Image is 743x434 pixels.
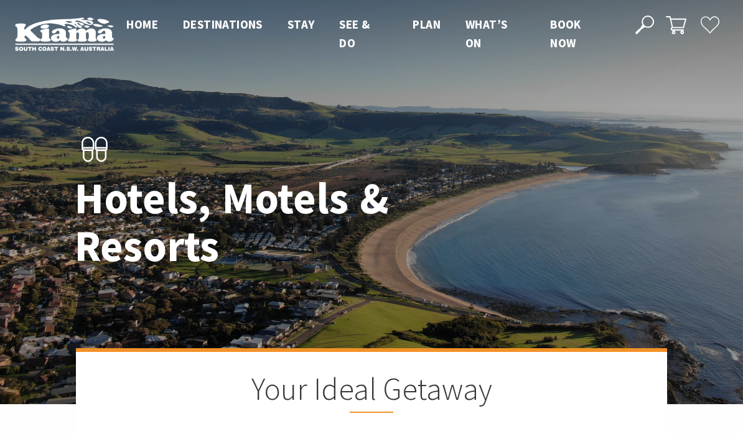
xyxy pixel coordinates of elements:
span: Plan [413,17,441,32]
span: What’s On [465,17,507,50]
span: See & Do [339,17,370,50]
nav: Main Menu [114,15,621,53]
h2: Your Ideal Getaway [138,371,605,413]
span: Home [126,17,158,32]
img: Kiama Logo [15,17,114,51]
span: Destinations [183,17,263,32]
span: Book now [550,17,581,50]
span: Stay [287,17,315,32]
h1: Hotels, Motels & Resorts [75,174,426,270]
